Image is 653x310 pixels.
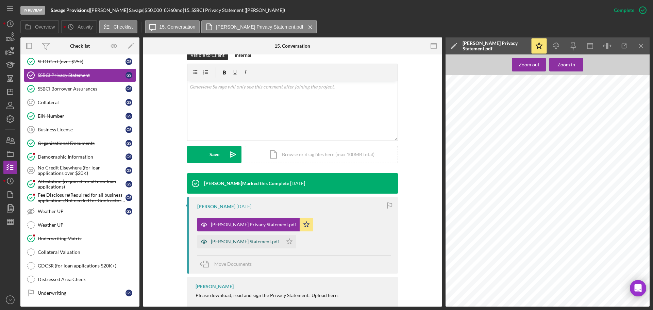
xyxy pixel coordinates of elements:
[3,293,17,307] button: IV
[211,239,279,244] div: [PERSON_NAME] Statement.pdf
[183,7,285,13] div: | 15. SSBCI Privacy Statement ([PERSON_NAME])
[114,24,133,30] label: Checklist
[24,286,136,300] a: UnderwritingGS
[549,58,583,71] button: Zoom in
[29,100,33,104] tspan: 17
[24,191,136,205] a: Fee Disclosure(Required for all business applications,Not needed for Contractor loans)GS
[38,141,125,146] div: Organizational Documents
[470,193,569,197] span: underserved communities in the allocation of federal resources.
[125,99,132,106] div: G S
[38,72,125,78] div: SSBCI Privacy Statement
[125,126,132,133] div: G S
[197,256,258,273] button: Move Documents
[38,277,136,282] div: Distressed Area Check
[29,168,33,173] tspan: 22
[38,236,136,241] div: Underwriting Matrix
[24,68,136,82] a: SSBCI Privacy StatementGS
[70,43,90,49] div: Checklist
[557,58,575,71] div: Zoom in
[614,3,634,17] div: Complete
[38,263,136,268] div: GDCSR (for loan applications $20K+)
[125,113,132,119] div: G S
[24,177,136,191] a: Attestation (required for all new loan applications)GS
[518,270,528,273] span: [DATE]
[24,109,136,123] a: EIN NumberGS
[125,208,132,215] div: G S
[125,167,132,174] div: G S
[512,58,546,71] button: Zoom out
[216,24,303,30] label: [PERSON_NAME] Privacy Statement.pdf
[236,204,251,209] time: 2025-09-04 15:47
[470,257,522,261] span: adversely affect your application.
[519,58,539,71] div: Zoom out
[51,7,90,13] div: |
[78,24,93,30] label: Activity
[607,3,650,17] button: Complete
[470,242,616,246] span: Disclosure: Providing this information is voluntary. However, failure to furnish the requested
[196,284,234,289] div: [PERSON_NAME]
[125,140,132,147] div: G S
[470,238,622,242] span: in the System of Records Notices (SORNs) listed above, which are posted on Treasury’s website.
[470,98,539,102] span: [EMAIL_ADDRESS][DOMAIN_NAME].
[24,259,136,273] a: GDCSR (for loan applications $20K+)
[568,276,582,279] span: Applicant
[470,211,615,215] span: Review Files; Treasury .015, General Information Technology Access Account Records; and
[99,20,137,33] button: Checklist
[196,293,338,298] div: Please download, read and sign the Privacy Statement. Upload here.
[38,192,125,203] div: Fee Disclosure(Required for all business applications,Not needed for Contractor loans)
[61,20,97,33] button: Activity
[470,120,625,125] span: Act does not generally apply to businesses, but some federal courts have found that this law applies
[160,24,196,30] label: 15. Conversation
[204,181,289,186] div: [PERSON_NAME] Marked this Complete
[51,7,89,13] b: Savage Provisions
[24,55,136,68] a: SEDI Cert (over $25k)GS
[470,130,565,134] span: a sole proprietor, you may have rights under the Privacy Act.
[470,276,484,279] span: Applicant
[197,204,235,209] div: [PERSON_NAME]
[24,82,136,96] a: SSBCI Borrower AssurancesGS
[38,222,136,228] div: Weather UP
[211,222,296,227] div: [PERSON_NAME] Privacy Statement.pdf
[470,252,627,256] span: Providing demographic information is optional. If you decline to provide this information, it wil...
[470,224,626,228] span: aware of a potential violation of civil or criminal law. Under this routine use, Treasury may dis...
[470,138,606,143] span: Authority: Small Business Jobs Act of 2010 (SBJA), Title III, 12 U.S.C. § 5701 et seq.,
[235,50,251,60] div: Internal
[290,181,305,186] time: 2025-09-04 15:47
[190,50,224,60] div: Visible to Client
[470,179,628,183] span: requirements related to nondiscrimination and nondiscriminatory uses of federal funds. Treasury also
[38,179,125,190] div: Attestation (required for all new loan applications)
[463,40,527,51] div: [PERSON_NAME] Privacy Statement.pdf
[24,232,136,245] a: Underwriting Matrix
[214,261,252,267] span: Move Documents
[470,152,609,156] span: Government, 86 Fed. Reg. 7009 ([DATE]); and Interim Final Rule, State Small Business
[470,89,625,93] span: Treasury will do with the information your business provides in this application. It can be found on
[90,7,145,13] div: [PERSON_NAME] Savage |
[470,233,626,237] span: applicable antidiscrimination laws. More information about this and other routine uses can be found
[24,136,136,150] a: Organizational DocumentsGS
[470,215,616,219] span: Treasury .017, Correspondence and Contact Information. For example, one routine use under
[24,205,136,218] a: Weather UPGS
[470,112,625,116] span: The Privacy Act of 1974 (Privacy Act) protects certain information that the federal government has
[125,58,132,65] div: G S
[24,273,136,286] a: Distressed Area Check
[470,125,629,129] span: to sole proprietors (they are deemed “individuals” under the Privacy Act). If you, as the applica...
[197,235,296,248] button: [PERSON_NAME] Statement.pdf
[470,116,644,120] span: about “individuals” (United [DEMOGRAPHIC_DATA] citizens and [DEMOGRAPHIC_DATA]). The Privacy
[187,50,228,60] button: Visible to Client
[9,298,12,302] text: IV
[470,161,479,165] span: 2022)
[187,146,241,163] button: Save
[170,7,183,13] div: 60 mo
[197,218,313,231] button: [PERSON_NAME] Privacy Statement.pdf
[274,43,310,49] div: 15. Conversation
[519,276,525,279] span: Date
[145,20,200,33] button: 15. Conversation
[470,229,622,233] span: demographic information to the appropriate agencies if Treasury becomes aware of a violation of
[38,86,125,92] div: SSBCI Borrower Assurances
[475,143,617,147] span: the American Rescue Plan Act of 2021 (ARPA), section 3301; Executive Order No. 13985,
[38,154,125,160] div: Demographic Information
[125,181,132,187] div: G S
[24,96,136,109] a: 17CollateralGS
[38,113,125,119] div: EIN Number
[470,84,614,88] span: Treasury has published a Privacy and Civil Liberties Impact Assessment that describes what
